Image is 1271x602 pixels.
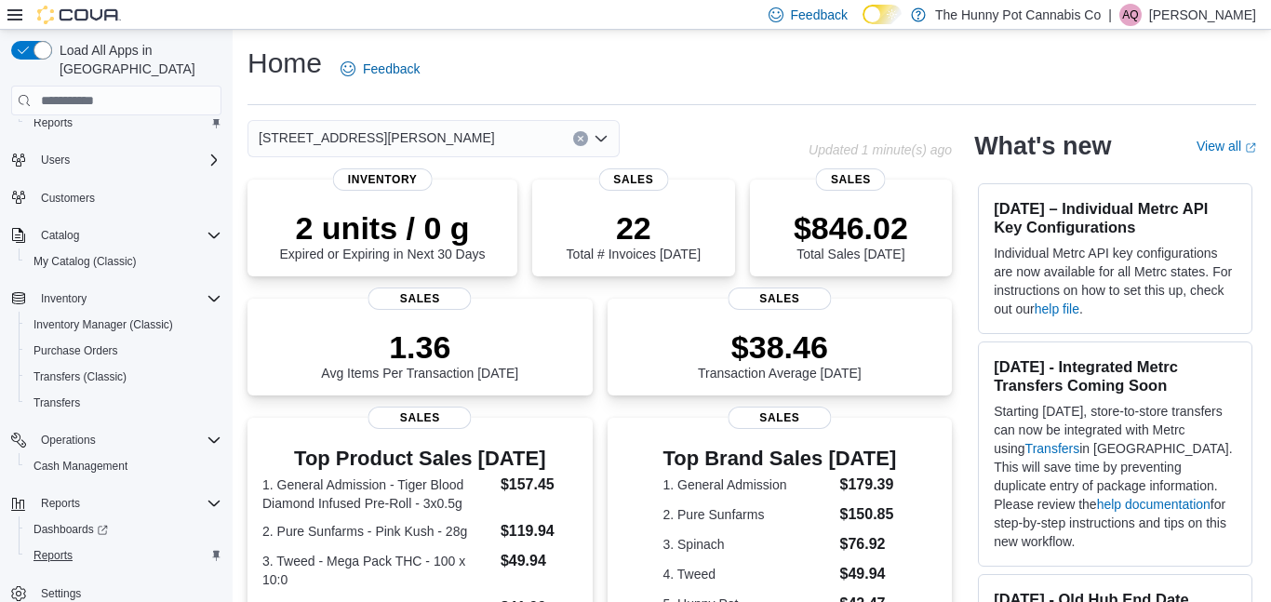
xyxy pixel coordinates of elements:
[37,6,121,24] img: Cova
[1108,4,1112,26] p: |
[321,328,518,366] p: 1.36
[791,6,848,24] span: Feedback
[501,474,578,496] dd: $157.45
[33,224,87,247] button: Catalog
[368,288,472,310] span: Sales
[33,317,173,332] span: Inventory Manager (Classic)
[794,209,908,247] p: $846.02
[573,131,588,146] button: Clear input
[41,291,87,306] span: Inventory
[26,250,221,273] span: My Catalog (Classic)
[19,364,229,390] button: Transfers (Classic)
[994,402,1237,551] p: Starting [DATE], store-to-store transfers can now be integrated with Metrc using in [GEOGRAPHIC_D...
[567,209,701,247] p: 22
[26,314,221,336] span: Inventory Manager (Classic)
[26,518,221,541] span: Dashboards
[33,492,221,515] span: Reports
[33,115,73,130] span: Reports
[26,366,134,388] a: Transfers (Classic)
[33,429,103,451] button: Operations
[19,542,229,569] button: Reports
[1149,4,1256,26] p: [PERSON_NAME]
[262,522,493,541] dt: 2. Pure Sunfarms - Pink Kush - 28g
[4,147,229,173] button: Users
[19,390,229,416] button: Transfers
[863,5,902,24] input: Dark Mode
[662,475,832,494] dt: 1. General Admission
[501,550,578,572] dd: $49.94
[52,41,221,78] span: Load All Apps in [GEOGRAPHIC_DATA]
[333,50,427,87] a: Feedback
[19,312,229,338] button: Inventory Manager (Classic)
[26,455,135,477] a: Cash Management
[840,474,897,496] dd: $179.39
[794,209,908,261] div: Total Sales [DATE]
[41,433,96,448] span: Operations
[33,492,87,515] button: Reports
[994,357,1237,395] h3: [DATE] - Integrated Metrc Transfers Coming Soon
[333,168,433,191] span: Inventory
[363,60,420,78] span: Feedback
[41,153,70,167] span: Users
[19,248,229,274] button: My Catalog (Classic)
[33,395,80,410] span: Transfers
[662,505,832,524] dt: 2. Pure Sunfarms
[19,110,229,136] button: Reports
[262,552,493,589] dt: 3. Tweed - Mega Pack THC - 100 x 10:0
[994,244,1237,318] p: Individual Metrc API key configurations are now available for all Metrc states. For instructions ...
[26,455,221,477] span: Cash Management
[4,427,229,453] button: Operations
[33,522,108,537] span: Dashboards
[728,407,831,429] span: Sales
[26,518,115,541] a: Dashboards
[19,338,229,364] button: Purchase Orders
[863,24,863,25] span: Dark Mode
[662,565,832,583] dt: 4. Tweed
[33,288,221,310] span: Inventory
[1245,142,1256,154] svg: External link
[26,544,221,567] span: Reports
[19,453,229,479] button: Cash Management
[33,149,221,171] span: Users
[26,250,144,273] a: My Catalog (Classic)
[41,228,79,243] span: Catalog
[26,366,221,388] span: Transfers (Classic)
[1119,4,1142,26] div: Aleha Qureshi
[41,191,95,206] span: Customers
[33,149,77,171] button: Users
[33,343,118,358] span: Purchase Orders
[662,535,832,554] dt: 3. Spinach
[262,448,578,470] h3: Top Product Sales [DATE]
[280,209,486,261] div: Expired or Expiring in Next 30 Days
[809,142,952,157] p: Updated 1 minute(s) ago
[321,328,518,381] div: Avg Items Per Transaction [DATE]
[33,369,127,384] span: Transfers (Classic)
[935,4,1101,26] p: The Hunny Pot Cannabis Co
[41,496,80,511] span: Reports
[994,199,1237,236] h3: [DATE] – Individual Metrc API Key Configurations
[4,222,229,248] button: Catalog
[567,209,701,261] div: Total # Invoices [DATE]
[594,131,609,146] button: Open list of options
[698,328,862,381] div: Transaction Average [DATE]
[26,340,221,362] span: Purchase Orders
[728,288,831,310] span: Sales
[33,224,221,247] span: Catalog
[1025,441,1080,456] a: Transfers
[280,209,486,247] p: 2 units / 0 g
[26,314,181,336] a: Inventory Manager (Classic)
[33,187,102,209] a: Customers
[26,112,80,134] a: Reports
[698,328,862,366] p: $38.46
[840,503,897,526] dd: $150.85
[1097,497,1211,512] a: help documentation
[33,254,137,269] span: My Catalog (Classic)
[4,184,229,211] button: Customers
[33,429,221,451] span: Operations
[26,392,87,414] a: Transfers
[1035,301,1079,316] a: help file
[1122,4,1138,26] span: AQ
[41,586,81,601] span: Settings
[816,168,886,191] span: Sales
[33,548,73,563] span: Reports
